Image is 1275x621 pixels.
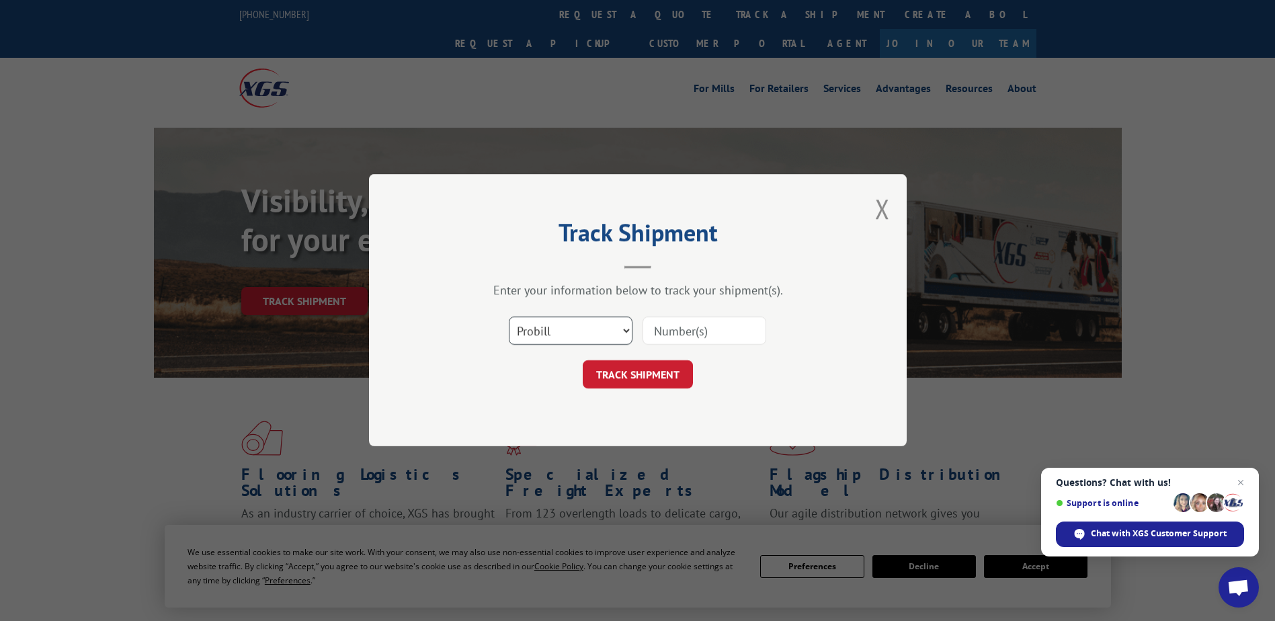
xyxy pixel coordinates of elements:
[1219,567,1259,608] div: Open chat
[1091,528,1227,540] span: Chat with XGS Customer Support
[1056,477,1244,488] span: Questions? Chat with us!
[1233,474,1249,491] span: Close chat
[643,317,766,345] input: Number(s)
[436,223,839,249] h2: Track Shipment
[1056,498,1169,508] span: Support is online
[1056,522,1244,547] div: Chat with XGS Customer Support
[436,283,839,298] div: Enter your information below to track your shipment(s).
[875,191,890,226] button: Close modal
[583,361,693,389] button: TRACK SHIPMENT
